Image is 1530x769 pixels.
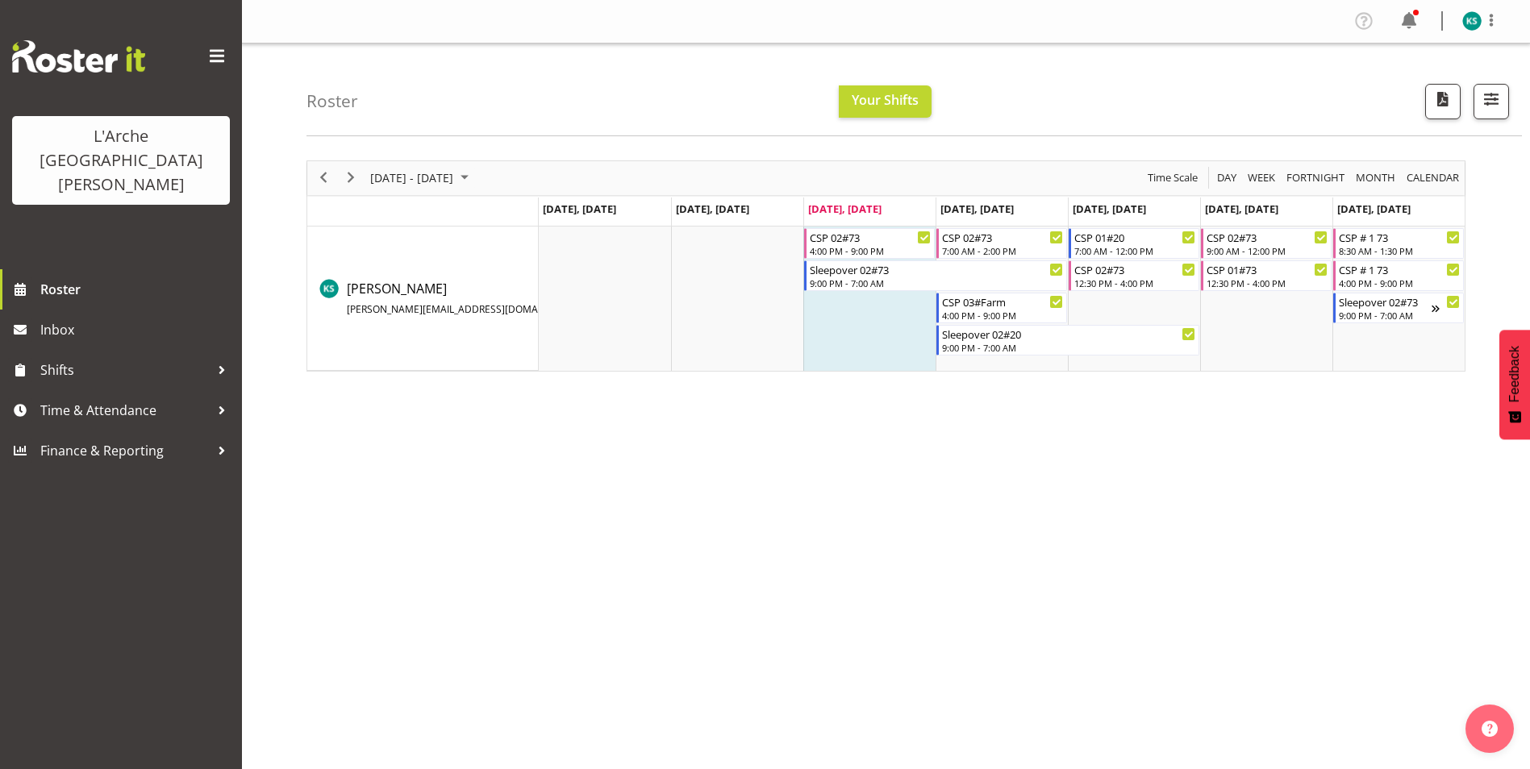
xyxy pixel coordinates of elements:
table: Timeline Week of August 13, 2025 [539,227,1465,371]
div: Katherine Shaw"s event - CSP 02#73 Begin From Friday, August 15, 2025 at 12:30:00 PM GMT+12:00 En... [1069,260,1199,291]
span: [DATE], [DATE] [1205,202,1278,216]
div: 7:00 AM - 2:00 PM [942,244,1063,257]
img: Rosterit website logo [12,40,145,73]
div: Katherine Shaw"s event - CSP # 1 73 Begin From Sunday, August 17, 2025 at 8:30:00 AM GMT+12:00 En... [1333,228,1464,259]
span: calendar [1405,168,1461,188]
div: L'Arche [GEOGRAPHIC_DATA][PERSON_NAME] [28,124,214,197]
span: Shifts [40,358,210,382]
div: CSP 02#73 [1207,229,1328,245]
div: CSP 02#73 [810,229,931,245]
button: Time Scale [1145,168,1201,188]
div: 8:30 AM - 1:30 PM [1339,244,1460,257]
div: Sleepover 02#73 [1339,293,1432,310]
img: help-xxl-2.png [1482,721,1498,737]
button: Month [1404,168,1462,188]
div: Katherine Shaw"s event - Sleepover 02#73 Begin From Wednesday, August 13, 2025 at 9:00:00 PM GMT+... [804,260,1067,291]
div: Sleepover 02#20 [942,326,1195,342]
span: [PERSON_NAME][EMAIL_ADDRESS][DOMAIN_NAME] [347,302,583,316]
div: 4:00 PM - 9:00 PM [942,309,1063,322]
span: [DATE], [DATE] [543,202,616,216]
button: Filter Shifts [1474,84,1509,119]
div: Katherine Shaw"s event - CSP 03#Farm Begin From Thursday, August 14, 2025 at 4:00:00 PM GMT+12:00... [936,293,1067,323]
div: CSP 02#73 [1074,261,1195,277]
span: Week [1246,168,1277,188]
button: Your Shifts [839,85,932,118]
button: Timeline Week [1245,168,1278,188]
div: CSP 02#73 [942,229,1063,245]
span: [DATE], [DATE] [676,202,749,216]
button: Previous [313,168,335,188]
button: Fortnight [1284,168,1348,188]
div: Sleepover 02#73 [810,261,1063,277]
div: 12:30 PM - 4:00 PM [1074,276,1195,289]
div: CSP 03#Farm [942,293,1063,310]
h4: Roster [306,92,358,110]
div: Katherine Shaw"s event - CSP 02#73 Begin From Saturday, August 16, 2025 at 9:00:00 AM GMT+12:00 E... [1201,228,1332,259]
div: next period [337,161,365,195]
span: Inbox [40,318,234,342]
span: Your Shifts [852,91,919,109]
div: CSP # 1 73 [1339,261,1460,277]
span: Fortnight [1285,168,1346,188]
div: 9:00 AM - 12:00 PM [1207,244,1328,257]
button: Next [340,168,362,188]
button: Download a PDF of the roster according to the set date range. [1425,84,1461,119]
div: Katherine Shaw"s event - CSP # 1 73 Begin From Sunday, August 17, 2025 at 4:00:00 PM GMT+12:00 En... [1333,260,1464,291]
div: 9:00 PM - 7:00 AM [1339,309,1432,322]
td: Katherine Shaw resource [307,227,539,371]
div: Katherine Shaw"s event - Sleepover 02#73 Begin From Sunday, August 17, 2025 at 9:00:00 PM GMT+12:... [1333,293,1464,323]
div: Katherine Shaw"s event - CSP 02#73 Begin From Thursday, August 14, 2025 at 7:00:00 AM GMT+12:00 E... [936,228,1067,259]
button: August 2025 [368,168,476,188]
div: CSP 01#73 [1207,261,1328,277]
button: Timeline Month [1353,168,1399,188]
div: 4:00 PM - 9:00 PM [810,244,931,257]
button: Feedback - Show survey [1499,330,1530,439]
span: [DATE], [DATE] [1073,202,1146,216]
span: Time Scale [1146,168,1199,188]
div: August 11 - 17, 2025 [365,161,478,195]
div: 9:00 PM - 7:00 AM [810,276,1063,289]
span: [DATE], [DATE] [1337,202,1411,216]
div: Katherine Shaw"s event - CSP 02#73 Begin From Wednesday, August 13, 2025 at 4:00:00 PM GMT+12:00 ... [804,228,935,259]
div: Timeline Week of August 13, 2025 [306,160,1465,372]
div: 9:00 PM - 7:00 AM [942,341,1195,354]
div: 12:30 PM - 4:00 PM [1207,276,1328,289]
span: Roster [40,277,234,301]
span: Day [1215,168,1238,188]
a: [PERSON_NAME][PERSON_NAME][EMAIL_ADDRESS][DOMAIN_NAME] [347,279,648,318]
span: Time & Attendance [40,398,210,422]
span: Finance & Reporting [40,439,210,463]
div: Katherine Shaw"s event - CSP 01#20 Begin From Friday, August 15, 2025 at 7:00:00 AM GMT+12:00 End... [1069,228,1199,259]
button: Timeline Day [1215,168,1240,188]
div: Katherine Shaw"s event - CSP 01#73 Begin From Saturday, August 16, 2025 at 12:30:00 PM GMT+12:00 ... [1201,260,1332,291]
div: previous period [310,161,337,195]
img: katherine-shaw10916.jpg [1462,11,1482,31]
span: Feedback [1507,346,1522,402]
div: CSP 01#20 [1074,229,1195,245]
span: [DATE], [DATE] [940,202,1014,216]
div: 7:00 AM - 12:00 PM [1074,244,1195,257]
div: 4:00 PM - 9:00 PM [1339,276,1460,289]
span: [DATE] - [DATE] [369,168,455,188]
span: Month [1354,168,1397,188]
div: CSP # 1 73 [1339,229,1460,245]
div: Katherine Shaw"s event - Sleepover 02#20 Begin From Thursday, August 14, 2025 at 9:00:00 PM GMT+1... [936,325,1199,355]
span: [PERSON_NAME] [347,280,648,317]
span: [DATE], [DATE] [808,202,882,216]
